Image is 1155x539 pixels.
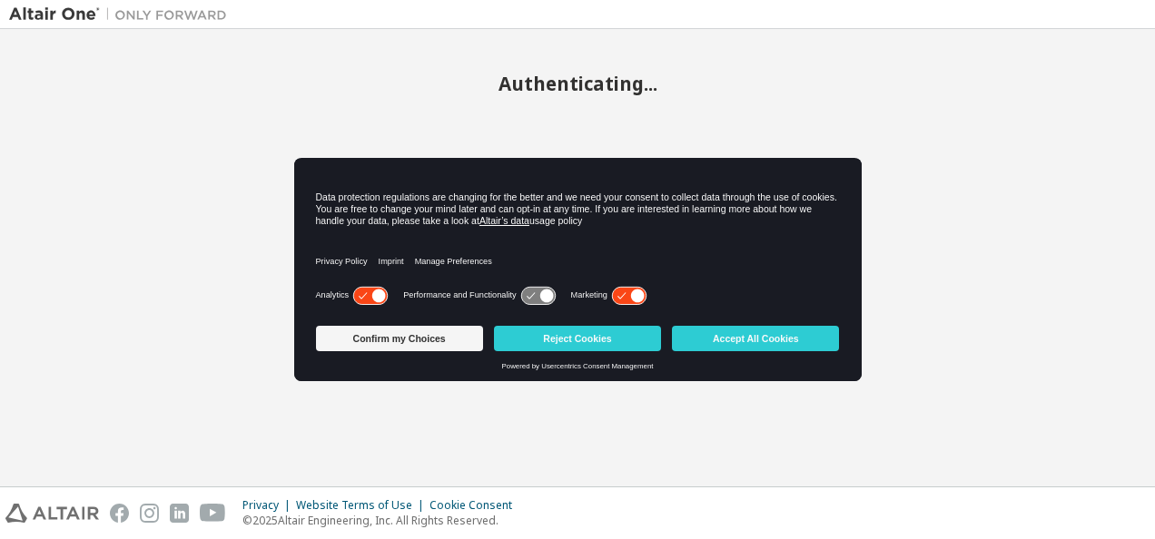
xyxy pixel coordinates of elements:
[242,513,523,528] p: © 2025 Altair Engineering, Inc. All Rights Reserved.
[242,498,296,513] div: Privacy
[170,504,189,523] img: linkedin.svg
[110,504,129,523] img: facebook.svg
[429,498,523,513] div: Cookie Consent
[140,504,159,523] img: instagram.svg
[9,5,236,24] img: Altair One
[296,498,429,513] div: Website Terms of Use
[200,504,226,523] img: youtube.svg
[5,504,99,523] img: altair_logo.svg
[9,72,1146,95] h2: Authenticating...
